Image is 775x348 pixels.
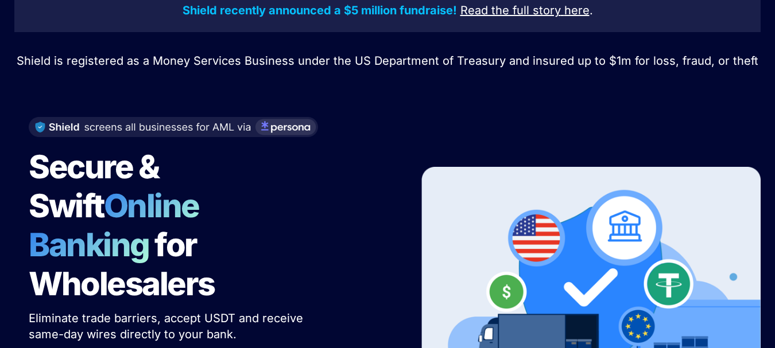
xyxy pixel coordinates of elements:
span: . [590,3,593,17]
u: Read the full story [460,3,561,17]
strong: Shield recently announced a $5 million fundraise! [183,3,457,17]
span: Online Banking [29,186,211,264]
span: Eliminate trade barriers, accept USDT and receive same-day wires directly to your bank. [29,311,307,341]
span: Shield is registered as a Money Services Business under the US Department of Treasury and insured... [17,54,758,68]
a: here [564,5,590,17]
a: Read the full story [460,5,561,17]
span: Secure & Swift [29,147,164,225]
u: here [564,3,590,17]
span: for Wholesalers [29,225,215,303]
